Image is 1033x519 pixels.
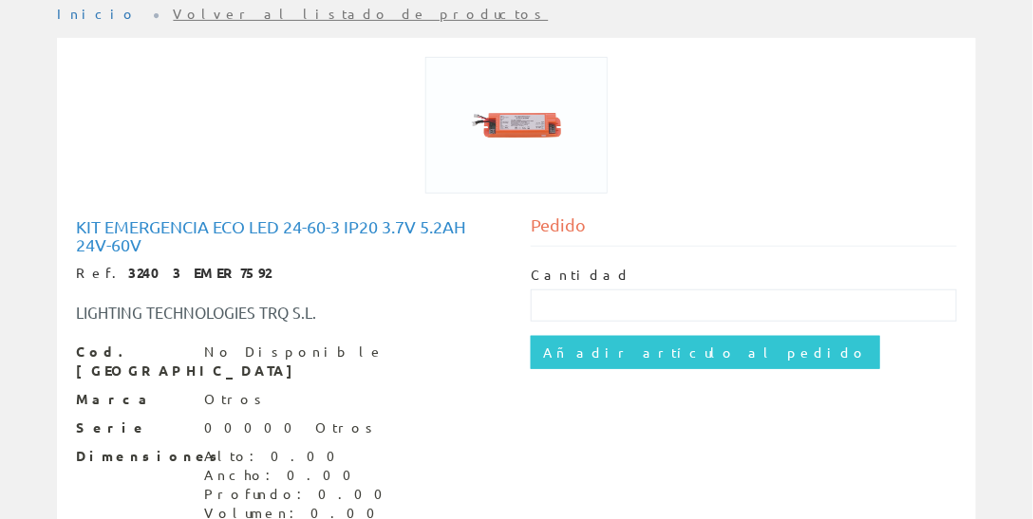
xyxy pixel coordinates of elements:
input: Añadir artículo al pedido [531,336,880,368]
div: Alto: 0.00 [204,447,394,466]
span: Dimensiones [76,447,190,466]
div: 00000 Otros [204,418,379,437]
span: Serie [76,418,190,437]
span: Marca [76,390,190,409]
a: Volver al listado de productos [174,5,549,22]
a: Inicio [57,5,138,22]
img: Foto artículo Kit Emergencia Eco Led 24-60-3 Ip20 3.7v 5.2Ah 24v-60v (192x143.7) [425,57,608,194]
div: Pedido [531,213,957,248]
div: Ref. [76,264,502,283]
strong: 32403 EMER7592 [128,264,271,281]
label: Cantidad [531,266,631,285]
h1: Kit Emergencia Eco Led 24-60-3 Ip20 3.7v 5.2Ah 24v-60v [76,217,502,255]
div: Otros [204,390,268,409]
div: No Disponible [204,343,385,361]
div: LIGHTING TECHNOLOGIES TRQ S.L. [62,302,441,324]
div: Ancho: 0.00 [204,466,394,485]
div: Profundo: 0.00 [204,485,394,504]
span: Cod. [GEOGRAPHIC_DATA] [76,343,190,380]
